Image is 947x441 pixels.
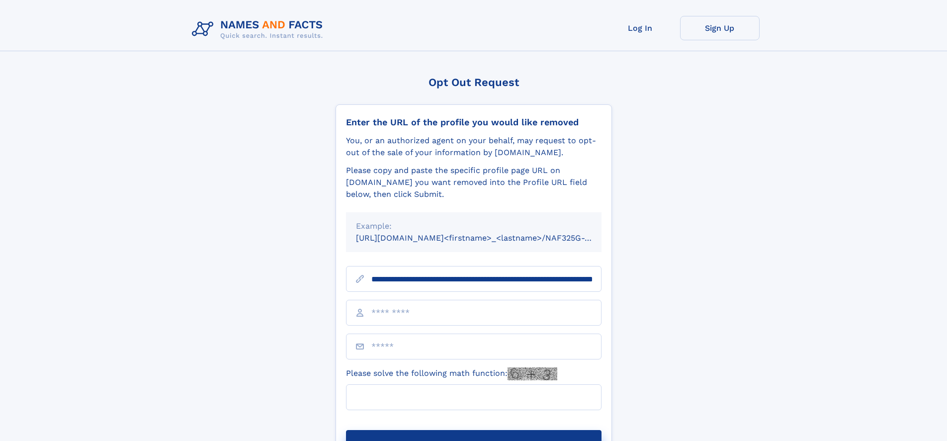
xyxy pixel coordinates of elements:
[188,16,331,43] img: Logo Names and Facts
[356,233,620,243] small: [URL][DOMAIN_NAME]<firstname>_<lastname>/NAF325G-xxxxxxxx
[356,220,592,232] div: Example:
[680,16,760,40] a: Sign Up
[346,165,602,200] div: Please copy and paste the specific profile page URL on [DOMAIN_NAME] you want removed into the Pr...
[601,16,680,40] a: Log In
[336,76,612,88] div: Opt Out Request
[346,367,557,380] label: Please solve the following math function:
[346,117,602,128] div: Enter the URL of the profile you would like removed
[346,135,602,159] div: You, or an authorized agent on your behalf, may request to opt-out of the sale of your informatio...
